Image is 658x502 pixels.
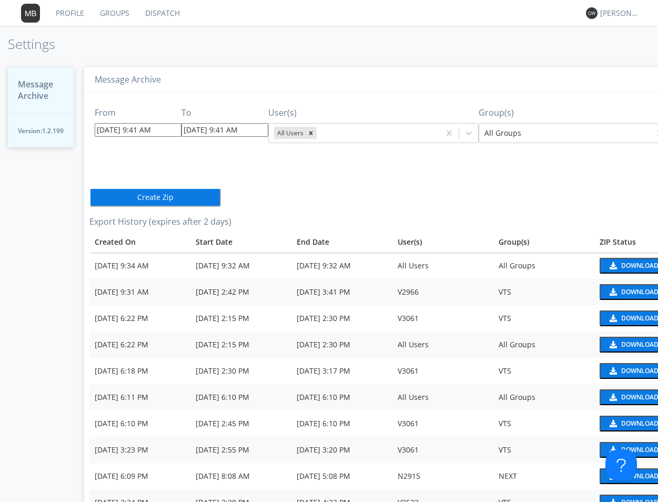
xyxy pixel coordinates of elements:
[605,449,637,481] iframe: Toggle Customer Support
[398,445,488,455] div: V3061
[196,471,286,481] div: [DATE] 8:08 AM
[499,366,589,376] div: VTS
[95,108,181,118] h3: From
[398,366,488,376] div: V3061
[89,232,190,253] th: Toggle SortBy
[608,288,617,296] img: download media button
[196,339,286,350] div: [DATE] 2:15 PM
[398,339,488,350] div: All Users
[196,392,286,403] div: [DATE] 6:10 PM
[21,4,40,23] img: 373638.png
[600,8,640,18] div: [PERSON_NAME] *
[499,471,589,481] div: NEXT
[392,232,493,253] th: User(s)
[196,418,286,429] div: [DATE] 2:45 PM
[196,313,286,324] div: [DATE] 2:15 PM
[95,418,185,429] div: [DATE] 6:10 PM
[499,260,589,271] div: All Groups
[493,232,594,253] th: Group(s)
[297,471,387,481] div: [DATE] 5:08 PM
[297,418,387,429] div: [DATE] 6:10 PM
[297,260,387,271] div: [DATE] 9:32 AM
[95,392,185,403] div: [DATE] 6:11 PM
[181,108,268,118] h3: To
[297,313,387,324] div: [DATE] 2:30 PM
[95,287,185,297] div: [DATE] 9:31 AM
[608,341,617,348] img: download media button
[398,418,488,429] div: V3061
[499,392,589,403] div: All Groups
[499,339,589,350] div: All Groups
[499,445,589,455] div: VTS
[398,392,488,403] div: All Users
[297,445,387,455] div: [DATE] 3:20 PM
[95,339,185,350] div: [DATE] 6:22 PM
[297,392,387,403] div: [DATE] 6:10 PM
[608,446,617,454] img: download media button
[398,471,488,481] div: N2915
[196,366,286,376] div: [DATE] 2:30 PM
[18,126,64,135] span: Version: 1.2.199
[398,260,488,271] div: All Users
[196,287,286,297] div: [DATE] 2:42 PM
[18,78,64,103] span: Message Archive
[196,260,286,271] div: [DATE] 9:32 AM
[608,262,617,269] img: download media button
[398,313,488,324] div: V3061
[95,445,185,455] div: [DATE] 3:23 PM
[608,394,617,401] img: download media button
[586,7,598,19] img: 373638.png
[196,445,286,455] div: [DATE] 2:55 PM
[608,315,617,322] img: download media button
[95,260,185,271] div: [DATE] 9:34 AM
[268,108,479,118] h3: User(s)
[190,232,291,253] th: Toggle SortBy
[8,113,74,147] button: Version:1.2.199
[499,418,589,429] div: VTS
[297,366,387,376] div: [DATE] 3:17 PM
[95,313,185,324] div: [DATE] 6:22 PM
[499,313,589,324] div: VTS
[608,367,617,375] img: download media button
[499,287,589,297] div: VTS
[398,287,488,297] div: V2966
[274,127,305,139] div: All Users
[89,188,221,207] button: Create Zip
[291,232,392,253] th: Toggle SortBy
[297,339,387,350] div: [DATE] 2:30 PM
[297,287,387,297] div: [DATE] 3:41 PM
[608,420,617,427] img: download media button
[95,366,185,376] div: [DATE] 6:18 PM
[305,127,317,139] div: Remove All Users
[8,67,74,114] button: Message Archive
[95,471,185,481] div: [DATE] 6:09 PM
